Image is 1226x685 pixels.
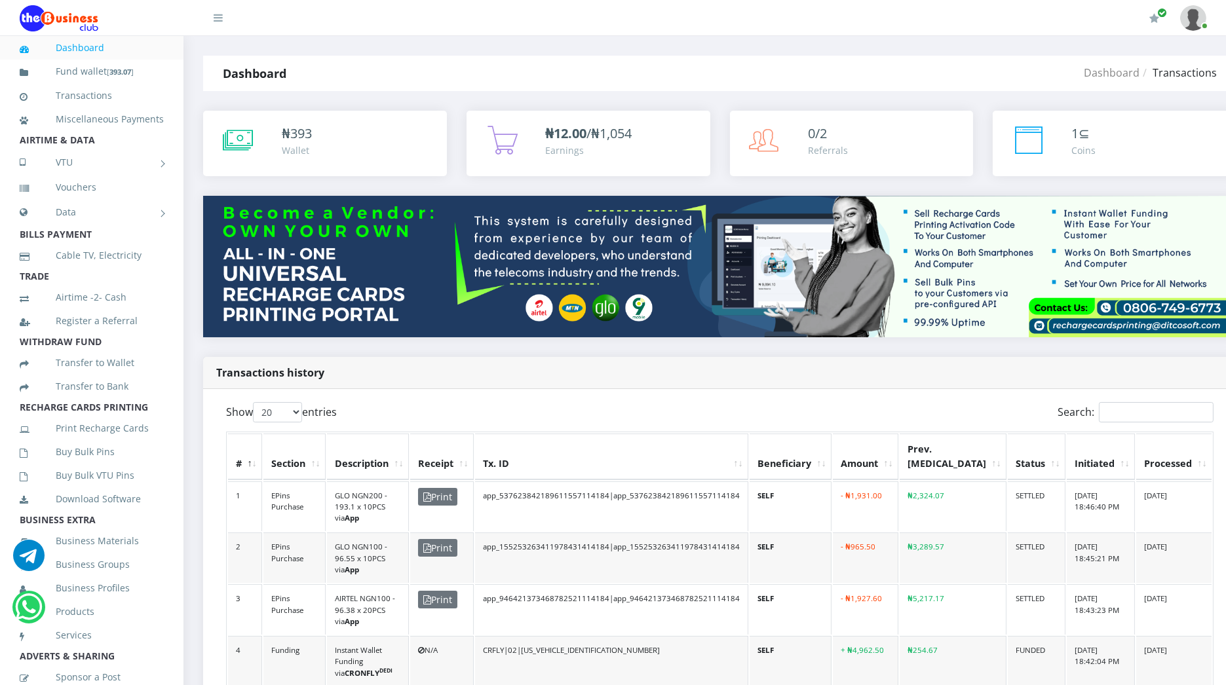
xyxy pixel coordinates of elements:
[263,584,326,635] td: EPins Purchase
[226,402,337,422] label: Show entries
[216,365,324,380] strong: Transactions history
[345,668,393,678] b: CRONFLY
[228,584,262,635] td: 3
[1180,5,1206,31] img: User
[327,584,409,635] td: AIRTEL NGN100 - 96.38 x 20PCS via
[263,481,326,532] td: EPins Purchase
[1157,8,1167,18] span: Renew/Upgrade Subscription
[809,143,849,157] div: Referrals
[900,434,1006,479] th: Prev. Bal: activate to sort column ascending
[253,402,302,422] select: Showentries
[1008,434,1065,479] th: Status: activate to sort column ascending
[109,67,131,77] b: 393.07
[282,143,312,157] div: Wallet
[1067,481,1135,532] td: [DATE] 18:46:40 PM
[833,434,898,479] th: Amount: activate to sort column ascending
[833,532,898,583] td: - ₦965.50
[228,434,262,479] th: #: activate to sort column descending
[418,591,457,608] span: Print
[20,172,164,202] a: Vouchers
[282,124,312,143] div: ₦
[410,434,474,479] th: Receipt: activate to sort column ascending
[20,620,164,650] a: Services
[545,124,632,142] span: /₦1,054
[1071,143,1096,157] div: Coins
[20,413,164,443] a: Print Recharge Cards
[20,549,164,580] a: Business Groups
[475,434,748,479] th: Tx. ID: activate to sort column ascending
[20,348,164,378] a: Transfer to Wallet
[1067,532,1135,583] td: [DATE] 18:45:21 PM
[545,124,586,142] b: ₦12.00
[228,481,262,532] td: 1
[833,481,898,532] td: - ₦1,931.00
[20,81,164,111] a: Transactions
[1008,584,1065,635] td: SETTLED
[20,460,164,491] a: Buy Bulk VTU Pins
[1140,65,1217,81] li: Transactions
[1071,124,1079,142] span: 1
[20,5,98,31] img: Logo
[345,616,359,626] b: App
[1136,481,1212,532] td: [DATE]
[223,65,286,81] strong: Dashboard
[379,667,393,675] sup: DEDI
[1071,124,1096,143] div: ⊆
[203,111,447,176] a: ₦393 Wallet
[750,434,832,479] th: Beneficiary: activate to sort column ascending
[900,481,1006,532] td: ₦2,324.07
[20,573,164,603] a: Business Profiles
[263,532,326,583] td: EPins Purchase
[20,56,164,87] a: Fund wallet[393.07]
[730,111,974,176] a: 0/2 Referrals
[475,481,748,532] td: app_537623842189611557114184|app_537623842189611557114184
[107,67,134,77] small: [ ]
[750,481,832,532] td: SELF
[263,434,326,479] th: Section: activate to sort column ascending
[1084,65,1140,80] a: Dashboard
[327,532,409,583] td: GLO NGN100 - 96.55 x 10PCS via
[20,146,164,179] a: VTU
[20,371,164,401] a: Transfer to Bank
[418,488,457,506] span: Print
[20,196,164,229] a: Data
[809,124,828,142] span: 0/2
[1008,481,1065,532] td: SETTLED
[20,437,164,467] a: Buy Bulk Pins
[1136,584,1212,635] td: [DATE]
[20,104,164,134] a: Miscellaneous Payments
[418,539,457,557] span: Print
[20,306,164,336] a: Register a Referral
[750,532,832,583] td: SELF
[20,282,164,312] a: Airtime -2- Cash
[13,549,45,571] a: Chat for support
[20,526,164,556] a: Business Materials
[345,565,359,574] b: App
[345,513,359,523] b: App
[545,143,632,157] div: Earnings
[1136,532,1212,583] td: [DATE]
[475,532,748,583] td: app_155253263411978431414184|app_155253263411978431414184
[833,584,898,635] td: - ₦1,927.60
[1067,434,1135,479] th: Initiated: activate to sort column ascending
[290,124,312,142] span: 393
[20,240,164,270] a: Cable TV, Electricity
[1136,434,1212,479] th: Processed: activate to sort column ascending
[20,33,164,63] a: Dashboard
[327,434,409,479] th: Description: activate to sort column ascending
[1067,584,1135,635] td: [DATE] 18:43:23 PM
[20,484,164,514] a: Download Software
[15,601,42,623] a: Chat for support
[1099,402,1214,422] input: Search:
[1149,13,1159,24] i: Renew/Upgrade Subscription
[475,584,748,635] td: app_946421373468782521114184|app_946421373468782521114184
[467,111,710,176] a: ₦12.00/₦1,054 Earnings
[1008,532,1065,583] td: SETTLED
[900,584,1006,635] td: ₦5,217.17
[1058,402,1214,422] label: Search:
[20,597,164,627] a: Products
[228,532,262,583] td: 2
[750,584,832,635] td: SELF
[900,532,1006,583] td: ₦3,289.57
[327,481,409,532] td: GLO NGN200 - 193.1 x 10PCS via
